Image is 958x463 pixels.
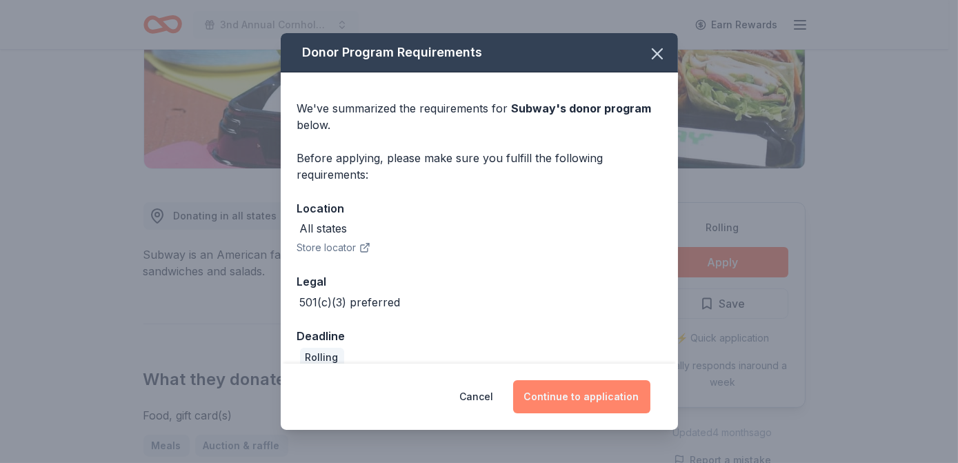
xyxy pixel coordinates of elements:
div: Location [297,199,661,217]
button: Cancel [460,380,494,413]
span: Subway 's donor program [512,101,652,115]
div: Deadline [297,327,661,345]
div: Legal [297,273,661,290]
div: Before applying, please make sure you fulfill the following requirements: [297,150,661,183]
div: Rolling [300,348,344,367]
div: All states [300,220,348,237]
div: Donor Program Requirements [281,33,678,72]
div: 501(c)(3) preferred [300,294,401,311]
div: We've summarized the requirements for below. [297,100,661,133]
button: Continue to application [513,380,650,413]
button: Store locator [297,239,370,256]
